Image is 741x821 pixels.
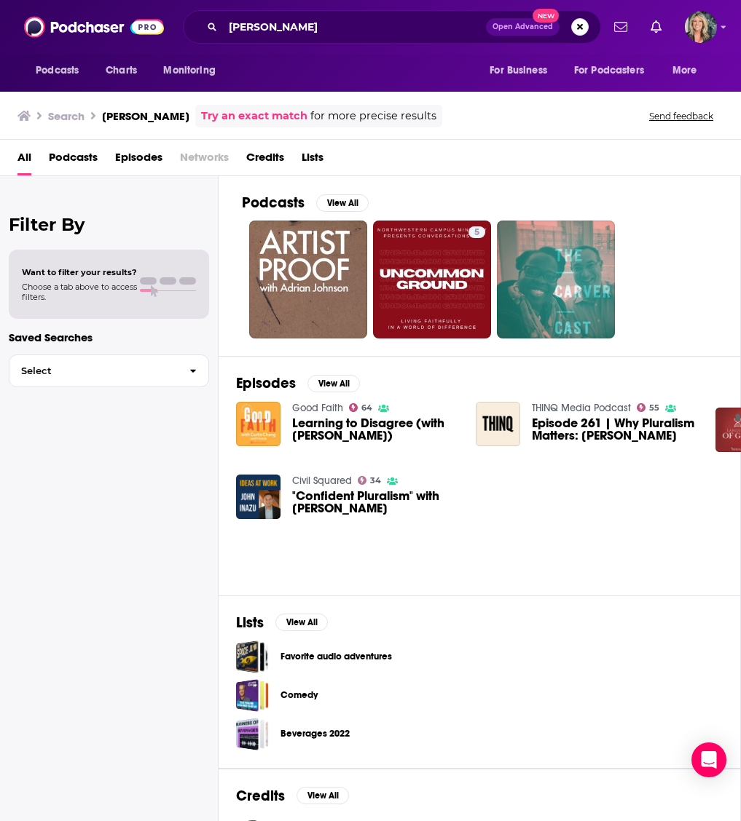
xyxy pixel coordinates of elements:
[297,787,349,804] button: View All
[9,330,209,344] p: Saved Searches
[358,476,382,485] a: 34
[236,614,328,632] a: ListsView All
[236,787,285,805] h2: Credits
[223,15,486,39] input: Search podcasts, credits, & more...
[236,640,269,673] a: Favorite audio adventures
[242,194,305,212] h2: Podcasts
[236,475,281,519] img: "Confident Pluralism" with John Inazu
[153,57,234,84] button: open menu
[236,718,269,750] a: Beverages 2022
[574,60,644,81] span: For Podcasters
[479,57,565,84] button: open menu
[645,15,667,39] a: Show notifications dropdown
[236,402,281,446] img: Learning to Disagree (with John Inazu)
[673,60,697,81] span: More
[292,402,343,414] a: Good Faith
[486,18,560,36] button: Open AdvancedNew
[349,403,373,412] a: 64
[608,15,633,39] a: Show notifications dropdown
[9,354,209,387] button: Select
[476,402,520,446] img: Episode 261 | Why Pluralism Matters: John Inazu
[310,108,436,124] span: for more precise results
[645,110,718,122] button: Send feedback
[236,679,269,712] a: Comedy
[201,108,307,124] a: Try an exact match
[307,375,360,392] button: View All
[96,57,146,84] a: Charts
[302,146,324,175] a: Lists
[24,13,164,41] img: Podchaser - Follow, Share and Rate Podcasts
[361,405,372,411] span: 64
[275,614,328,631] button: View All
[533,9,559,23] span: New
[22,267,137,277] span: Want to filter your results?
[236,374,360,392] a: EpisodesView All
[691,742,726,777] div: Open Intercom Messenger
[490,60,547,81] span: For Business
[242,194,369,212] a: PodcastsView All
[9,214,209,235] h2: Filter By
[662,57,715,84] button: open menu
[26,57,98,84] button: open menu
[649,405,659,411] span: 55
[163,60,215,81] span: Monitoring
[48,109,85,123] h3: Search
[532,417,698,442] span: Episode 261 | Why Pluralism Matters: [PERSON_NAME]
[565,57,665,84] button: open menu
[637,403,660,412] a: 55
[292,417,458,442] span: Learning to Disagree (with [PERSON_NAME])
[183,10,601,44] div: Search podcasts, credits, & more...
[316,194,369,212] button: View All
[292,475,352,487] a: Civil Squared
[281,687,318,703] a: Comedy
[292,490,458,515] span: "Confident Pluralism" with [PERSON_NAME]
[49,146,98,175] a: Podcasts
[468,226,485,238] a: 5
[102,109,189,123] h3: [PERSON_NAME]
[493,23,553,31] span: Open Advanced
[281,649,392,665] a: Favorite audio adventures
[236,614,264,632] h2: Lists
[236,787,349,805] a: CreditsView All
[17,146,31,175] a: All
[9,366,178,376] span: Select
[370,477,381,484] span: 34
[292,490,458,515] a: "Confident Pluralism" with John Inazu
[246,146,284,175] a: Credits
[373,221,491,338] a: 5
[236,374,296,392] h2: Episodes
[685,11,717,43] button: Show profile menu
[532,417,698,442] a: Episode 261 | Why Pluralism Matters: John Inazu
[474,226,479,240] span: 5
[115,146,162,175] a: Episodes
[292,417,458,442] a: Learning to Disagree (with John Inazu)
[106,60,137,81] span: Charts
[180,146,229,175] span: Networks
[685,11,717,43] img: User Profile
[22,282,137,302] span: Choose a tab above to access filters.
[36,60,79,81] span: Podcasts
[685,11,717,43] span: Logged in as lisa.beech
[281,726,350,742] a: Beverages 2022
[532,402,631,414] a: THINQ Media Podcast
